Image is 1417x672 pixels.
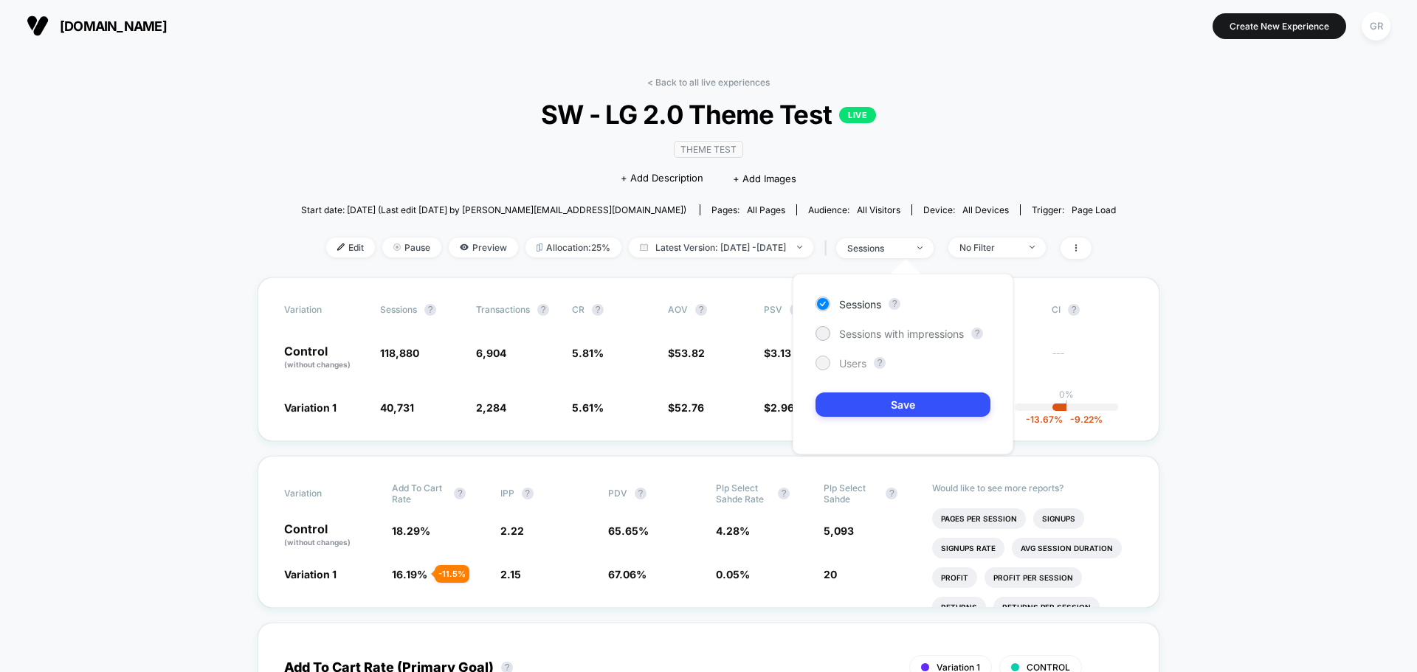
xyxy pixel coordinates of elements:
[971,328,983,339] button: ?
[857,204,900,215] span: All Visitors
[22,14,171,38] button: [DOMAIN_NAME]
[770,347,791,359] span: 3.13
[1362,12,1390,41] div: GR
[60,18,167,34] span: [DOMAIN_NAME]
[824,524,854,537] span: 5,093
[647,77,770,88] a: < Back to all live experiences
[500,524,524,537] span: 2.22
[1033,508,1084,529] li: Signups
[764,304,782,315] span: PSV
[392,482,447,505] span: Add To Cart Rate
[764,401,794,414] span: $
[932,567,977,588] li: Profit
[1030,246,1035,249] img: end
[1213,13,1346,39] button: Create New Experience
[770,401,794,414] span: 2.96
[962,204,1009,215] span: all devices
[522,488,534,499] button: ?
[1052,349,1133,370] span: ---
[764,347,791,359] span: $
[716,568,750,581] span: 0.05 %
[1059,389,1074,400] p: 0%
[392,568,427,581] span: 16.19 %
[847,243,906,254] div: sessions
[1012,538,1122,558] li: Avg Session Duration
[816,392,990,417] button: Save
[284,523,377,548] p: Control
[380,347,419,359] span: 118,880
[326,238,375,257] span: Edit
[572,347,604,359] span: 5.81 %
[476,304,530,315] span: Transactions
[572,401,604,414] span: 5.61 %
[695,304,707,316] button: ?
[380,401,414,414] span: 40,731
[668,347,705,359] span: $
[874,357,886,369] button: ?
[959,242,1018,253] div: No Filter
[592,304,604,316] button: ?
[392,524,430,537] span: 18.29 %
[337,243,345,251] img: edit
[1357,11,1395,41] button: GR
[342,99,1075,130] span: SW - LG 2.0 Theme Test
[608,524,649,537] span: 65.65 %
[435,565,469,583] div: - 11.5 %
[301,204,686,215] span: Start date: [DATE] (Last edit [DATE] by [PERSON_NAME][EMAIL_ADDRESS][DOMAIN_NAME])
[284,360,351,369] span: (without changes)
[675,401,704,414] span: 52.76
[1068,304,1080,316] button: ?
[824,568,837,581] span: 20
[824,482,878,505] span: Plp Select Sahde
[839,107,876,123] p: LIVE
[284,482,365,505] span: Variation
[537,304,549,316] button: ?
[525,238,621,257] span: Allocation: 25%
[27,15,49,37] img: Visually logo
[476,347,506,359] span: 6,904
[821,238,836,259] span: |
[839,357,866,370] span: Users
[1032,204,1116,215] div: Trigger:
[985,567,1082,588] li: Profit Per Session
[1072,204,1116,215] span: Page Load
[380,304,417,315] span: Sessions
[1065,400,1068,411] p: |
[424,304,436,316] button: ?
[886,488,897,499] button: ?
[284,345,365,370] p: Control
[1063,414,1103,425] span: -9.22 %
[716,524,750,537] span: 4.28 %
[932,597,986,617] li: Returns
[674,141,743,158] span: Theme Test
[621,171,703,186] span: + Add Description
[640,243,648,251] img: calendar
[608,568,647,581] span: 67.06 %
[839,298,881,311] span: Sessions
[1026,414,1063,425] span: -13.67 %
[747,204,785,215] span: all pages
[733,173,796,184] span: + Add Images
[393,243,401,251] img: end
[635,488,647,499] button: ?
[932,482,1134,493] p: Would like to see more reports?
[716,482,770,505] span: Plp Select Sahde Rate
[808,204,900,215] div: Audience:
[668,304,688,315] span: AOV
[382,238,441,257] span: Pause
[675,347,705,359] span: 53.82
[932,538,1004,558] li: Signups Rate
[797,246,802,249] img: end
[711,204,785,215] div: Pages:
[284,538,351,547] span: (without changes)
[993,597,1100,617] li: Returns Per Session
[284,401,337,414] span: Variation 1
[537,243,542,252] img: rebalance
[572,304,585,315] span: CR
[911,204,1020,215] span: Device:
[889,298,900,310] button: ?
[454,488,466,499] button: ?
[608,488,627,499] span: PDV
[668,401,704,414] span: $
[476,401,506,414] span: 2,284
